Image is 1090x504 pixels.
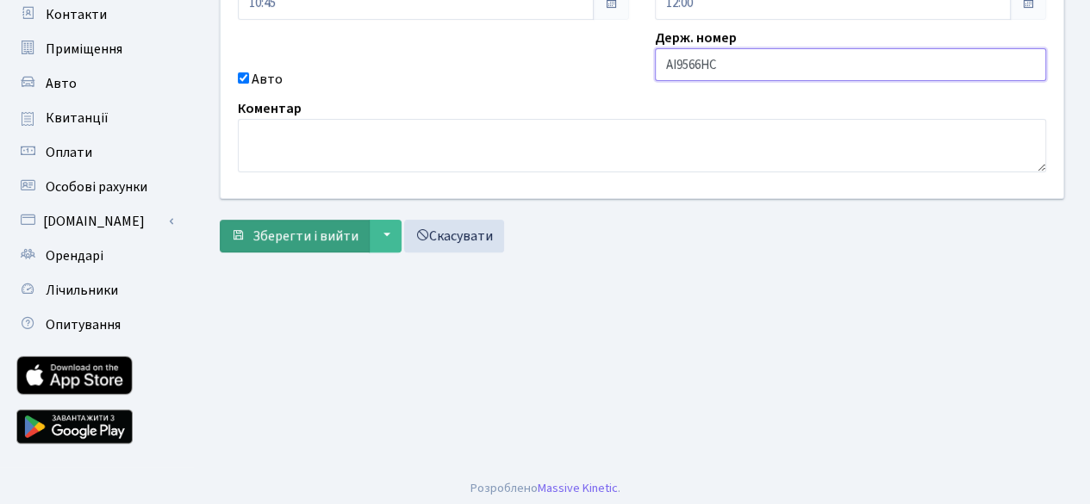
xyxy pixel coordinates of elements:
a: Приміщення [9,32,181,66]
a: Скасувати [404,220,504,252]
a: Авто [9,66,181,101]
div: Розроблено . [470,479,620,498]
label: Коментар [238,98,302,119]
a: Лічильники [9,273,181,308]
label: Авто [252,69,283,90]
a: Massive Kinetic [538,479,618,497]
a: Оплати [9,135,181,170]
a: Квитанції [9,101,181,135]
span: Контакти [46,5,107,24]
button: Зберегти і вийти [220,220,370,252]
span: Приміщення [46,40,122,59]
input: AA0001AA [655,48,1046,81]
span: Зберегти і вийти [252,227,358,246]
span: Авто [46,74,77,93]
span: Особові рахунки [46,177,147,196]
a: Опитування [9,308,181,342]
span: Оплати [46,143,92,162]
span: Квитанції [46,109,109,128]
a: Особові рахунки [9,170,181,204]
span: Орендарі [46,246,103,265]
a: Орендарі [9,239,181,273]
label: Держ. номер [655,28,737,48]
span: Опитування [46,315,121,334]
a: [DOMAIN_NAME] [9,204,181,239]
span: Лічильники [46,281,118,300]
